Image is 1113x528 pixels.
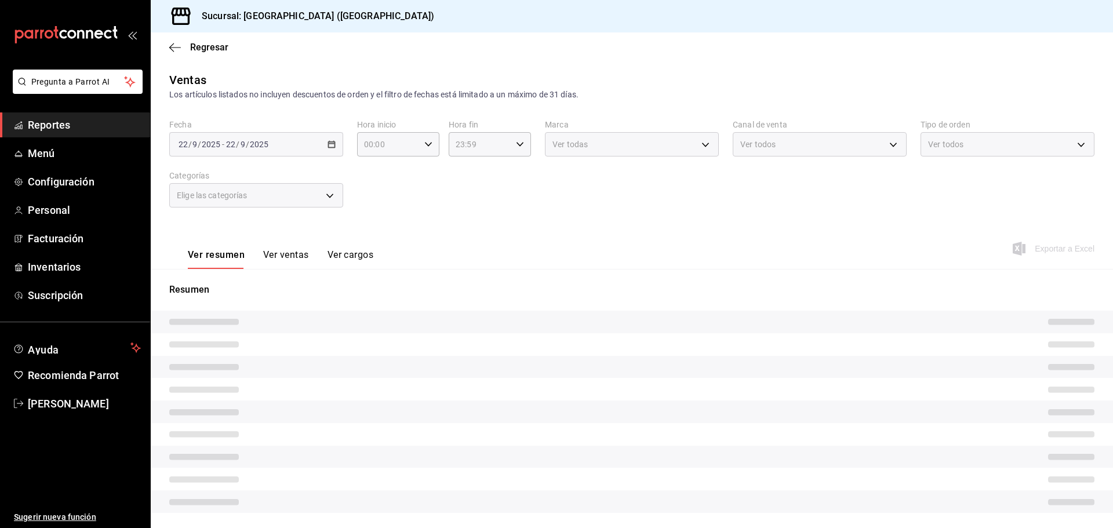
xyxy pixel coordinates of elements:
div: Ventas [169,71,206,89]
span: Reportes [28,117,141,133]
div: Los artículos listados no incluyen descuentos de orden y el filtro de fechas está limitado a un m... [169,89,1094,101]
span: / [198,140,201,149]
span: [PERSON_NAME] [28,396,141,412]
span: / [236,140,239,149]
span: Recomienda Parrot [28,367,141,383]
button: Ver cargos [328,249,374,269]
h3: Sucursal: [GEOGRAPHIC_DATA] ([GEOGRAPHIC_DATA]) [192,9,434,23]
span: Regresar [190,42,228,53]
span: Inventarios [28,259,141,275]
span: Configuración [28,174,141,190]
label: Canal de venta [733,121,907,129]
button: Ver ventas [263,249,309,269]
p: Resumen [169,283,1094,297]
label: Tipo de orden [921,121,1094,129]
span: Ver todos [928,139,963,150]
button: Pregunta a Parrot AI [13,70,143,94]
div: navigation tabs [188,249,373,269]
input: -- [178,140,188,149]
span: Elige las categorías [177,190,248,201]
button: Ver resumen [188,249,245,269]
input: -- [225,140,236,149]
label: Hora inicio [357,121,439,129]
label: Hora fin [449,121,531,129]
span: Ver todos [740,139,776,150]
input: -- [192,140,198,149]
input: ---- [201,140,221,149]
button: Regresar [169,42,228,53]
span: Menú [28,145,141,161]
span: / [188,140,192,149]
label: Marca [545,121,719,129]
span: Ver todas [552,139,588,150]
span: Personal [28,202,141,218]
span: Sugerir nueva función [14,511,141,523]
button: open_drawer_menu [128,30,137,39]
span: Pregunta a Parrot AI [31,76,125,88]
span: Ayuda [28,341,126,355]
span: Facturación [28,231,141,246]
label: Fecha [169,121,343,129]
input: -- [240,140,246,149]
span: - [222,140,224,149]
span: Suscripción [28,287,141,303]
input: ---- [249,140,269,149]
label: Categorías [169,172,343,180]
span: / [246,140,249,149]
a: Pregunta a Parrot AI [8,84,143,96]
